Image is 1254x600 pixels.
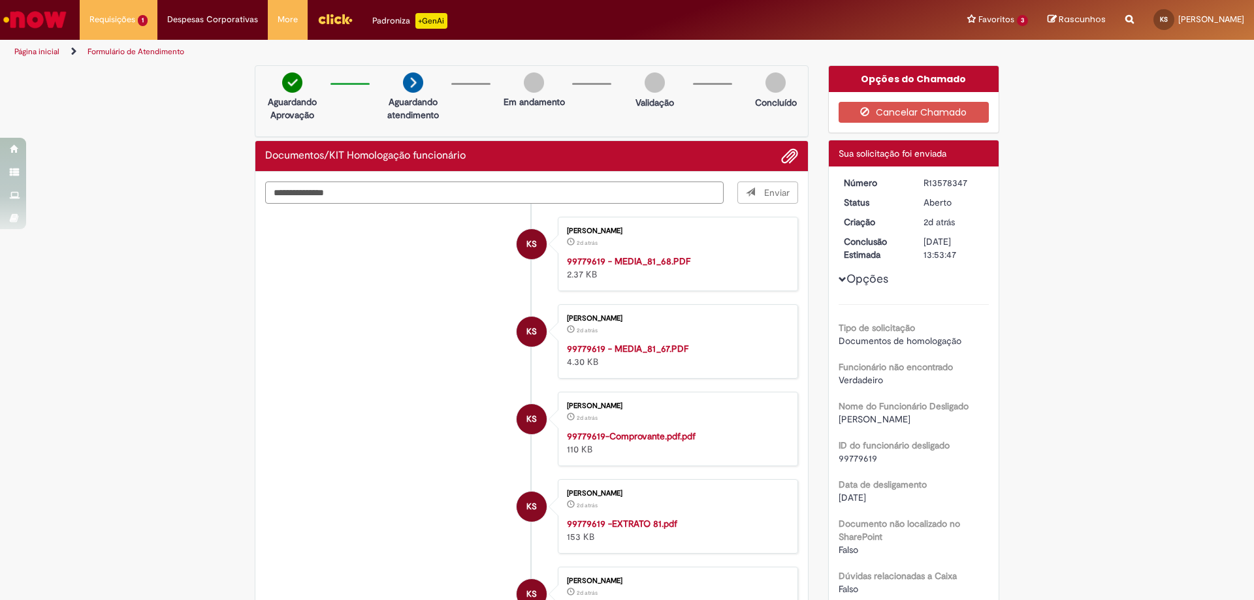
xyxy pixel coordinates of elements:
div: Opções do Chamado [829,66,999,92]
dt: Conclusão Estimada [834,235,914,261]
span: Falso [839,583,858,595]
span: Documentos de homologação [839,335,961,347]
b: Funcionário não encontrado [839,361,953,373]
div: Aberto [924,196,984,209]
textarea: Digite sua mensagem aqui... [265,182,724,204]
p: Em andamento [504,95,565,108]
div: [DATE] 13:53:47 [924,235,984,261]
time: 29/09/2025 16:53:05 [577,501,598,509]
span: 2d atrás [577,414,598,422]
img: img-circle-grey.png [524,72,544,93]
dt: Número [834,176,914,189]
span: KS [526,403,537,435]
span: KS [1160,15,1168,24]
time: 29/09/2025 16:53:43 [924,216,955,228]
div: R13578347 [924,176,984,189]
button: Cancelar Chamado [839,102,989,123]
span: Falso [839,544,858,556]
div: Ketlyn Goncalves De Souza [517,492,547,522]
div: 29/09/2025 16:53:43 [924,215,984,229]
dt: Criação [834,215,914,229]
span: Verdadeiro [839,374,883,386]
time: 29/09/2025 16:53:29 [577,326,598,334]
h2: Documentos/KIT Homologação funcionário Histórico de tíquete [265,150,466,162]
span: Sua solicitação foi enviada [839,148,946,159]
span: KS [526,229,537,260]
span: 99779619 [839,452,877,464]
img: check-circle-green.png [282,72,302,93]
span: Requisições [89,13,135,26]
div: Ketlyn Goncalves De Souza [517,229,547,259]
time: 29/09/2025 16:53:13 [577,414,598,422]
b: Nome do Funcionário Desligado [839,400,969,412]
p: Aguardando atendimento [381,95,445,121]
a: 99779619 - MEDIA_81_68.PDF [567,255,690,267]
span: [PERSON_NAME] [1178,14,1244,25]
span: More [278,13,298,26]
dt: Status [834,196,914,209]
span: 2d atrás [577,501,598,509]
div: Padroniza [372,13,447,29]
p: Concluído [755,96,797,109]
div: Ketlyn Goncalves De Souza [517,317,547,347]
b: Dúvidas relacionadas a Caixa [839,570,957,582]
span: [PERSON_NAME] [839,413,910,425]
span: 2d atrás [924,216,955,228]
img: img-circle-grey.png [645,72,665,93]
a: Formulário de Atendimento [88,46,184,57]
div: [PERSON_NAME] [567,402,784,410]
div: 153 KB [567,517,784,543]
img: arrow-next.png [403,72,423,93]
span: 1 [138,15,148,26]
div: [PERSON_NAME] [567,577,784,585]
div: 110 KB [567,430,784,456]
img: img-circle-grey.png [765,72,786,93]
span: 3 [1017,15,1028,26]
span: 2d atrás [577,239,598,247]
b: Tipo de solicitação [839,322,915,334]
div: [PERSON_NAME] [567,315,784,323]
button: Adicionar anexos [781,148,798,165]
span: Favoritos [978,13,1014,26]
div: 4.30 KB [567,342,784,368]
a: 99779619 - MEDIA_81_67.PDF [567,343,688,355]
a: Rascunhos [1048,14,1106,26]
b: ID do funcionário desligado [839,439,950,451]
ul: Trilhas de página [10,40,826,64]
time: 29/09/2025 16:53:36 [577,239,598,247]
div: [PERSON_NAME] [567,490,784,497]
p: +GenAi [415,13,447,29]
a: 99779619 -EXTRATO 81.pdf [567,518,677,529]
span: KS [526,491,537,522]
div: 2.37 KB [567,255,784,281]
div: [PERSON_NAME] [567,227,784,235]
span: 2d atrás [577,589,598,597]
time: 29/09/2025 16:53:00 [577,589,598,597]
p: Validação [635,96,674,109]
span: Rascunhos [1059,13,1106,25]
span: KS [526,316,537,347]
span: [DATE] [839,492,866,503]
img: ServiceNow [1,7,69,33]
span: Despesas Corporativas [167,13,258,26]
a: Página inicial [14,46,59,57]
a: 99779619-Comprovante.pdf.pdf [567,430,696,442]
b: Documento não localizado no SharePoint [839,518,960,543]
b: Data de desligamento [839,479,927,490]
p: Aguardando Aprovação [261,95,324,121]
div: Ketlyn Goncalves De Souza [517,404,547,434]
img: click_logo_yellow_360x200.png [317,9,353,29]
span: 2d atrás [577,326,598,334]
